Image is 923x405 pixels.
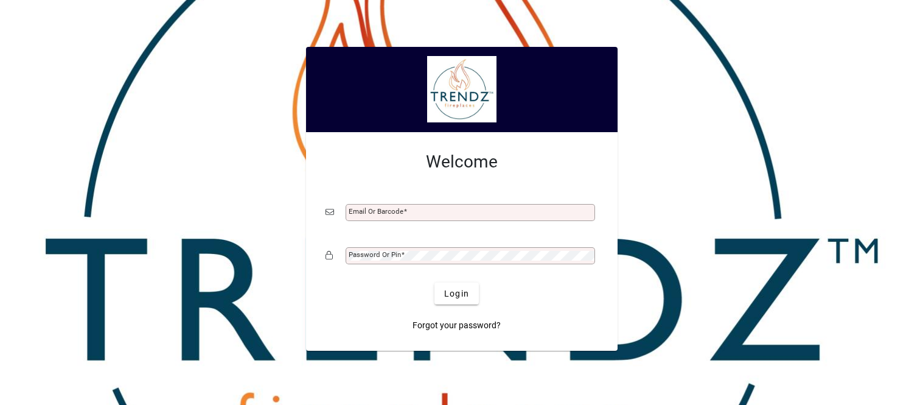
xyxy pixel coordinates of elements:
mat-label: Email or Barcode [349,207,403,216]
h2: Welcome [326,152,598,172]
span: Forgot your password? [413,319,501,332]
button: Login [434,283,479,305]
a: Forgot your password? [408,314,506,336]
mat-label: Password or Pin [349,250,401,259]
span: Login [444,287,469,300]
